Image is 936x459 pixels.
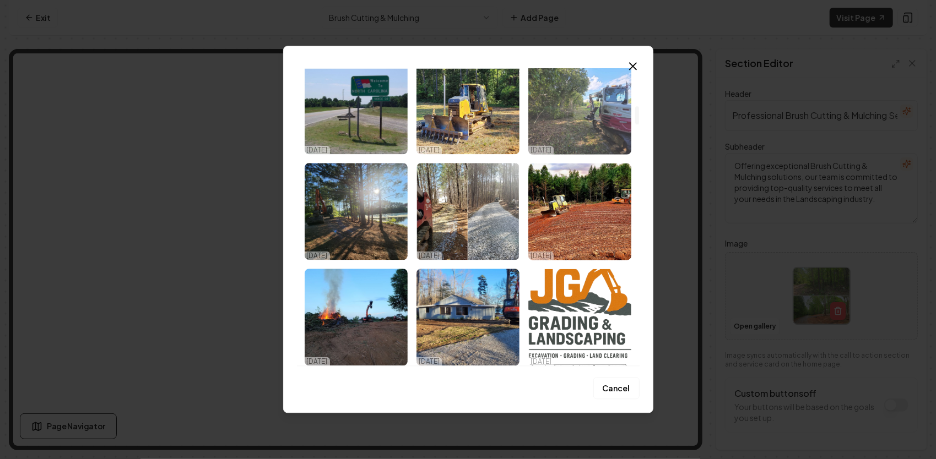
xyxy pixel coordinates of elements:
[528,163,631,260] div: Select image image_68dc615a5c7cd75eb887b2f5.webp
[528,57,631,154] div: Select image image_68dd2c4b5c7cd75eb8fd056c.webp
[305,57,408,154] div: Select image image_68dd34cd5c7cd75eb82d26f2.webp
[416,163,520,260] img: image
[305,163,408,260] div: Select image image_68dd28e95c7cd75eb8eb452a.webp
[307,357,328,365] p: [DATE]
[305,163,408,260] img: image
[307,145,328,154] p: [DATE]
[528,57,631,154] img: image
[305,57,408,154] img: image
[416,269,520,365] img: image
[419,357,440,365] p: [DATE]
[419,145,440,154] p: [DATE]
[416,57,520,154] img: image
[305,269,408,365] div: Select image image_68dc5c855c7cd75eb8725618.webp
[416,163,520,260] div: Select image image_68dd208e5c7cd75eb8b52f48.webp
[528,269,631,365] img: image
[305,269,408,365] img: image
[531,251,551,260] p: [DATE]
[593,378,640,400] button: Cancel
[528,163,631,260] img: image
[307,251,328,260] p: [DATE]
[531,357,551,365] p: [DATE]
[419,251,440,260] p: [DATE]
[528,269,631,365] div: Select image image_68dc095a5c7cd75eb85dfa42.png
[416,57,520,154] div: Select image image_68dd32e25c7cd75eb820d62c.webp
[531,145,551,154] p: [DATE]
[416,269,520,365] div: Select image image_68dc560c5c7cd75eb857d247.webp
